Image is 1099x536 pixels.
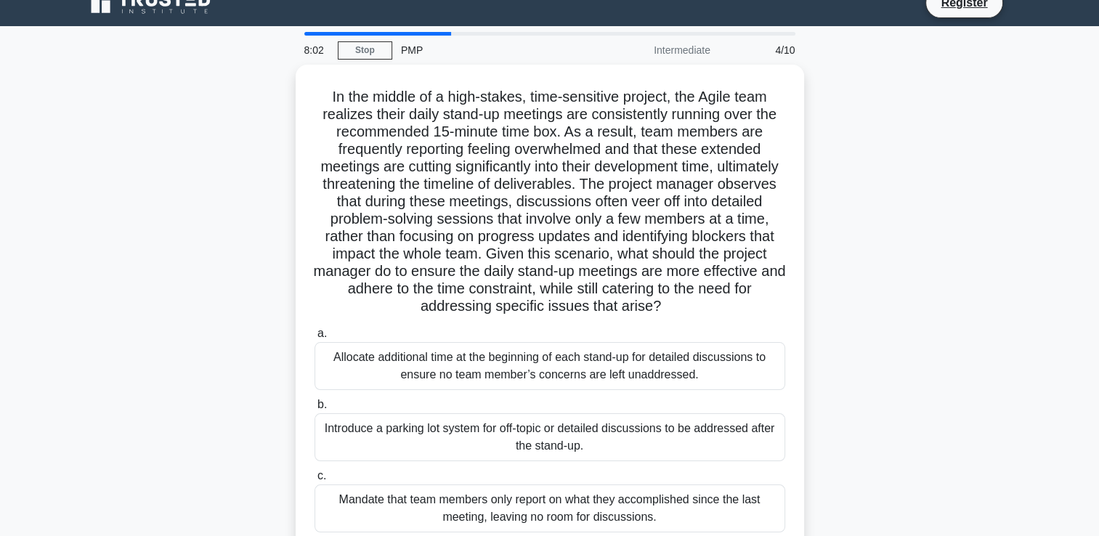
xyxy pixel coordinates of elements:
div: Mandate that team members only report on what they accomplished since the last meeting, leaving n... [315,484,785,532]
a: Stop [338,41,392,60]
h5: In the middle of a high-stakes, time-sensitive project, the Agile team realizes their daily stand... [313,88,787,316]
span: b. [317,398,327,410]
span: c. [317,469,326,482]
div: 4/10 [719,36,804,65]
div: Introduce a parking lot system for off-topic or detailed discussions to be addressed after the st... [315,413,785,461]
span: a. [317,327,327,339]
div: PMP [392,36,592,65]
div: Allocate additional time at the beginning of each stand-up for detailed discussions to ensure no ... [315,342,785,390]
div: Intermediate [592,36,719,65]
div: 8:02 [296,36,338,65]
